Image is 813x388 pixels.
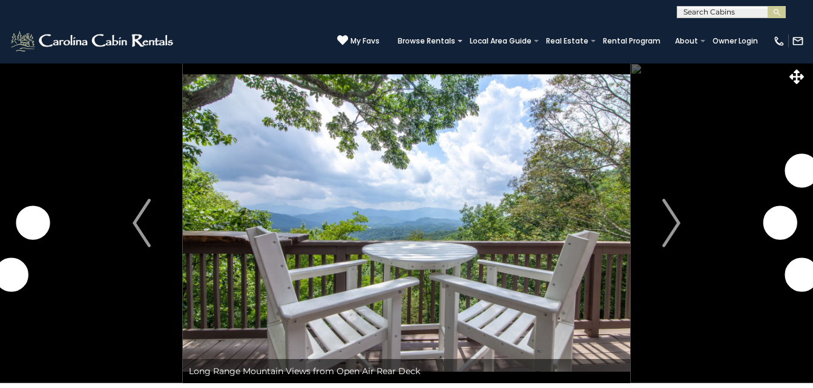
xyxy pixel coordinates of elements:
a: About [669,33,704,50]
a: Real Estate [540,33,594,50]
button: Previous [100,63,183,383]
a: Owner Login [706,33,764,50]
a: Browse Rentals [392,33,461,50]
a: Local Area Guide [464,33,538,50]
div: Long Range Mountain Views from Open Air Rear Deck [183,359,630,383]
img: arrow [133,199,151,247]
span: My Favs [351,36,380,47]
a: Rental Program [597,33,667,50]
img: phone-regular-white.png [773,35,785,47]
button: Next [630,63,713,383]
img: mail-regular-white.png [792,35,804,47]
img: arrow [662,199,680,247]
img: White-1-2.png [9,29,177,53]
a: My Favs [337,34,380,47]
